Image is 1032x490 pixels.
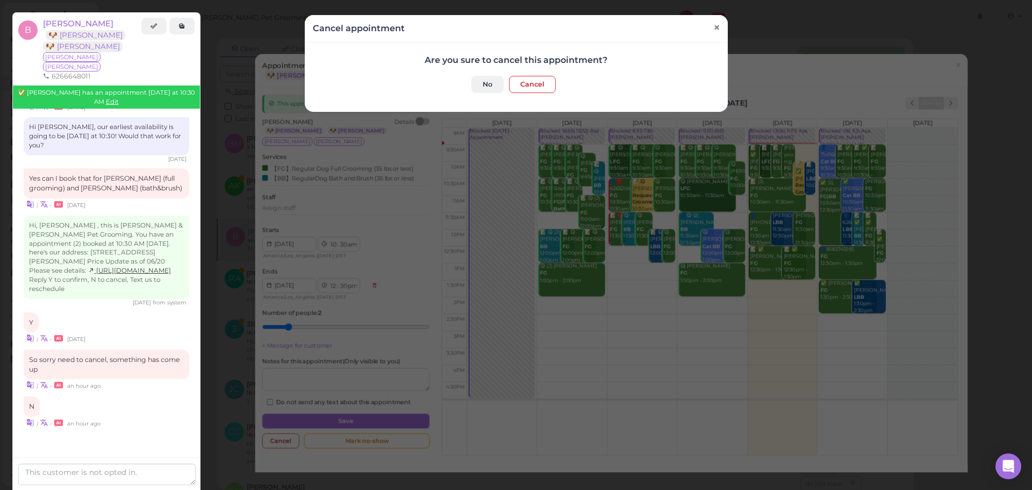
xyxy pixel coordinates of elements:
h4: Cancel appointment [313,23,405,33]
div: • [24,379,189,390]
div: • [24,417,189,428]
i: | [37,382,38,389]
div: Hi, [PERSON_NAME] , this is [PERSON_NAME] & [PERSON_NAME] Pet Grooming. You have an appointment (... [24,216,189,300]
a: Edit [106,98,119,105]
span: 09/02/2025 12:04pm [67,202,85,209]
a: No [471,76,504,93]
span: 09/05/2025 08:07am [67,382,101,389]
a: 🐶 [PERSON_NAME] [43,41,123,52]
span: B [18,20,38,40]
a: 🐶 [PERSON_NAME] [46,30,125,40]
i: | [37,336,38,343]
i: | [37,104,38,111]
span: × [713,20,720,35]
div: Y [24,313,39,333]
i: | [37,202,38,209]
span: 09/05/2025 08:08am [67,420,101,427]
span: 09/02/2025 12:05pm [133,299,153,306]
span: [PERSON_NAME] has an appointment [DATE] at 10:30 AM [27,89,195,105]
span: [PERSON_NAME] [43,52,101,62]
a: [PERSON_NAME] 🐶 [PERSON_NAME] 🐶 [PERSON_NAME] [43,18,128,52]
div: • [24,198,189,210]
span: [PERSON_NAME] [43,18,113,29]
i: | [37,420,38,427]
a: [URL][DOMAIN_NAME] [88,267,171,274]
div: Open Intercom Messenger [995,453,1021,479]
span: from system [153,299,187,306]
div: • [24,332,189,344]
h4: Are you sure to cancel this appointment? [313,55,720,65]
span: 08/31/2025 10:02am [67,104,85,111]
li: 6266648011 [40,72,94,81]
div: Hi [PERSON_NAME], our earliest availability is going to be [DATE] at 10:30! Would that work for you? [24,117,189,155]
div: So sorry need to cancel, something has come up [24,350,189,380]
button: Cancel [509,76,556,93]
span: Confirmed [18,89,25,96]
div: Yes can I book that for [PERSON_NAME] (full grooming) and [PERSON_NAME] (bath&brush) [24,168,189,198]
div: N [24,396,40,417]
span: [PERSON_NAME] [43,62,101,72]
span: 09/02/2025 05:17pm [67,336,85,343]
span: 09/02/2025 09:43am [168,155,187,162]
